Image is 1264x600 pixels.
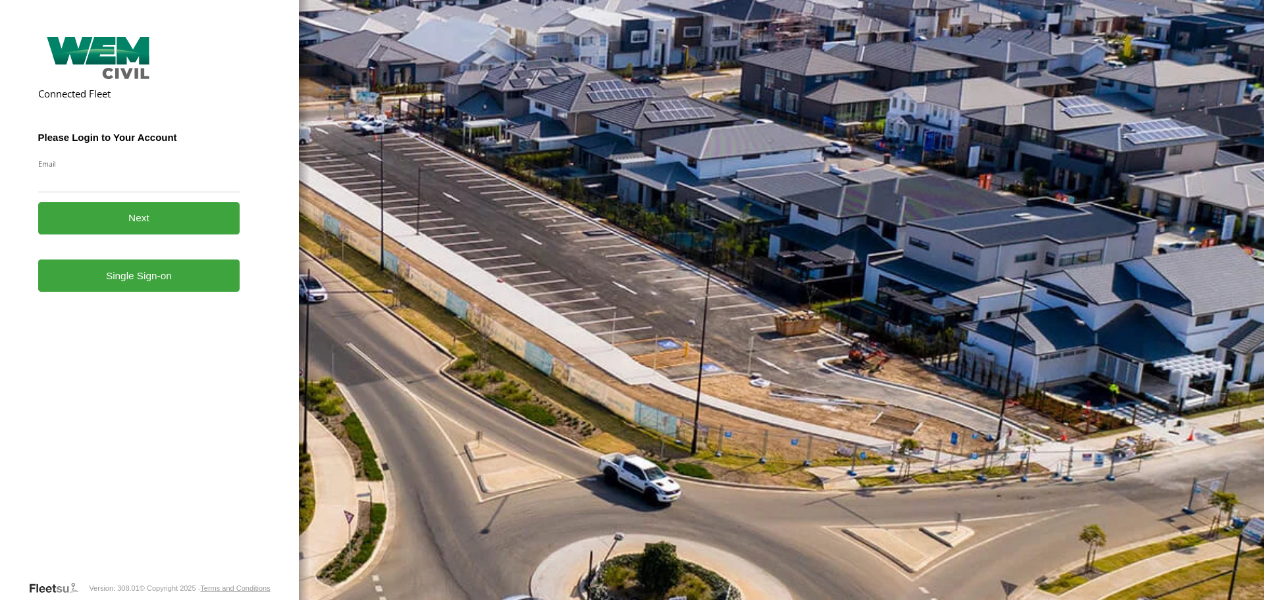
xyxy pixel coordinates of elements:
div: Version: 308.01 [89,584,139,592]
a: Terms and Conditions [200,584,270,592]
div: © Copyright 2025 - [140,584,271,592]
a: Single Sign-on [38,259,240,292]
label: Email [38,159,240,169]
button: Next [38,202,240,234]
img: WEM [38,37,159,79]
h2: Connected Fleet [38,87,240,100]
a: Visit our Website [28,582,89,595]
h3: Please Login to Your Account [38,132,240,143]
